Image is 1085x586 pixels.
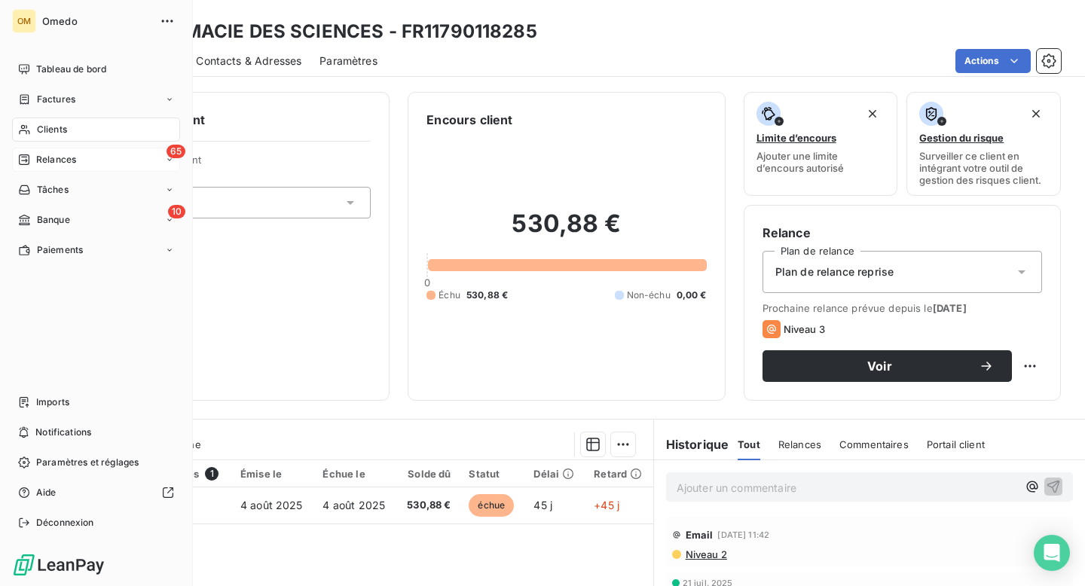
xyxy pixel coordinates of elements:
span: [DATE] 11:42 [717,530,769,539]
div: Open Intercom Messenger [1034,535,1070,571]
div: Retard [594,468,643,480]
img: Logo LeanPay [12,553,105,577]
span: [DATE] [933,302,967,314]
span: 4 août 2025 [322,499,385,511]
span: 4 août 2025 [240,499,303,511]
div: Échue le [322,468,387,480]
div: OM [12,9,36,33]
span: Aide [36,486,57,499]
span: 530,88 € [466,288,508,302]
span: Niveau 3 [784,323,825,335]
span: 10 [168,205,185,218]
button: Gestion du risqueSurveiller ce client en intégrant votre outil de gestion des risques client. [906,92,1061,196]
span: Factures [37,93,75,106]
span: Propriétés Client [121,154,371,175]
span: Gestion du risque [919,132,1004,144]
span: Niveau 2 [684,548,727,560]
h6: Relance [763,224,1042,242]
div: Délai [533,468,576,480]
h3: PHARMACIE DES SCIENCES - FR11790118285 [133,18,537,45]
span: Non-échu [627,288,671,302]
span: Relances [778,438,821,450]
h2: 530,88 € [426,209,706,254]
span: 0,00 € [677,288,707,302]
h6: Informations client [91,111,371,129]
span: Tout [738,438,760,450]
span: Paiements [37,243,83,257]
span: échue [469,494,514,517]
span: Relances [36,153,76,166]
button: Actions [955,49,1031,73]
span: Surveiller ce client en intégrant votre outil de gestion des risques client. [919,150,1048,186]
span: Voir [781,360,979,372]
span: Omedo [42,15,151,27]
span: 0 [424,276,430,288]
span: +45 j [594,499,619,511]
span: Échu [439,288,460,302]
span: 65 [167,145,185,158]
div: Solde dû [405,468,451,480]
button: Limite d’encoursAjouter une limite d’encours autorisé [744,92,898,196]
span: 1 [205,467,219,481]
span: Contacts & Adresses [196,53,301,69]
span: Notifications [35,426,91,439]
div: Statut [469,468,515,480]
span: 45 j [533,499,552,511]
button: Voir [763,350,1012,382]
span: Clients [37,123,67,136]
div: Émise le [240,468,305,480]
span: Paramètres [319,53,377,69]
span: Portail client [927,438,985,450]
span: Plan de relance reprise [775,264,894,279]
h6: Encours client [426,111,512,129]
h6: Historique [654,435,729,453]
a: Aide [12,481,180,505]
span: Commentaires [839,438,909,450]
span: Banque [37,213,70,227]
span: Tâches [37,183,69,197]
span: Paramètres et réglages [36,456,139,469]
span: Ajouter une limite d’encours autorisé [756,150,885,174]
span: Imports [36,395,69,409]
span: Email [686,529,714,541]
span: 530,88 € [405,498,451,513]
span: Tableau de bord [36,63,106,76]
span: Déconnexion [36,516,94,530]
span: Limite d’encours [756,132,836,144]
span: Prochaine relance prévue depuis le [763,302,1042,314]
